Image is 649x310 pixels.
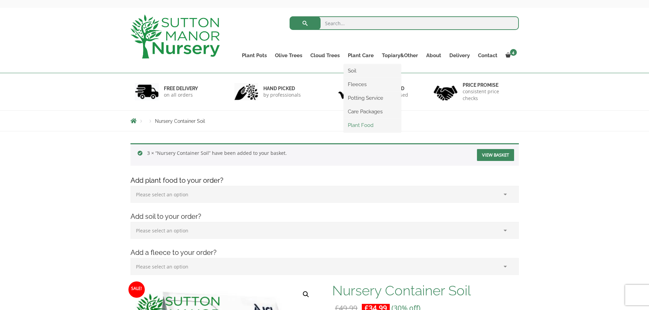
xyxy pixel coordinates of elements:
[125,247,524,258] h4: Add a fleece to your order?
[332,283,519,298] h1: Nursery Container Soil
[463,82,514,88] h6: Price promise
[290,16,519,30] input: Search...
[125,175,524,186] h4: Add plant food to your order?
[238,51,271,60] a: Plant Pots
[164,92,198,98] p: on all orders
[130,143,519,166] div: 3 × “Nursery Container Soil” have been added to your basket.
[510,49,517,56] span: 4
[474,51,501,60] a: Contact
[271,51,306,60] a: Olive Trees
[344,120,401,130] a: Plant Food
[155,118,205,124] span: Nursery Container Soil
[344,66,401,76] a: Soil
[378,51,422,60] a: Topiary&Other
[263,92,301,98] p: by professionals
[125,211,524,222] h4: Add soil to your order?
[128,281,145,298] span: Sale!
[306,51,344,60] a: Cloud Trees
[344,93,401,103] a: Potting Service
[130,15,220,59] img: logo
[164,85,198,92] h6: FREE DELIVERY
[344,51,378,60] a: Plant Care
[130,118,519,124] nav: Breadcrumbs
[234,83,258,100] img: 2.jpg
[434,81,458,102] img: 4.jpg
[300,288,312,300] a: View full-screen image gallery
[135,83,159,100] img: 1.jpg
[263,85,301,92] h6: hand picked
[344,79,401,89] a: Fleeces
[445,51,474,60] a: Delivery
[422,51,445,60] a: About
[344,107,401,117] a: Care Packages
[501,51,519,60] a: 4
[463,88,514,102] p: consistent price checks
[477,149,514,161] a: View basket
[334,83,358,100] img: 3.jpg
